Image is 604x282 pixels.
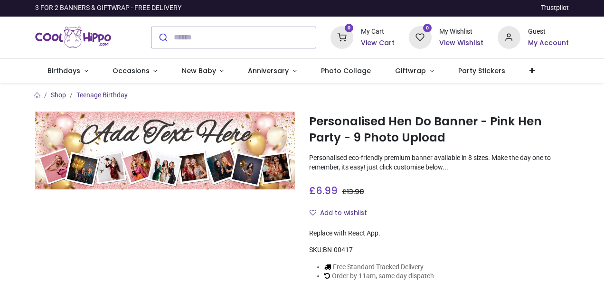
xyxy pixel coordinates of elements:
[113,66,150,75] span: Occasions
[439,38,483,48] a: View Wishlist
[35,59,100,84] a: Birthdays
[361,27,395,37] div: My Cart
[35,24,111,51] img: Cool Hippo
[309,245,569,255] div: SKU:
[528,27,569,37] div: Guest
[439,27,483,37] div: My Wishlist
[324,272,457,281] li: Order by 11am, same day dispatch
[395,66,426,75] span: Giftwrap
[342,187,364,197] span: £
[47,66,80,75] span: Birthdays
[316,184,338,197] span: 6.99
[330,33,353,40] a: 0
[51,91,66,99] a: Shop
[151,27,174,48] button: Submit
[309,229,569,238] div: Replace with React App.
[35,112,295,189] img: Personalised Hen Do Banner - Pink Hen Party - 9 Photo Upload
[35,24,111,51] a: Logo of Cool Hippo
[170,59,236,84] a: New Baby
[423,24,432,33] sup: 0
[309,153,569,172] p: Personalised eco-friendly premium banner available in 8 sizes. Make the day one to remember, its ...
[324,263,457,272] li: Free Standard Tracked Delivery
[76,91,128,99] a: Teenage Birthday
[383,59,446,84] a: Giftwrap
[409,33,432,40] a: 0
[321,66,371,75] span: Photo Collage
[248,66,289,75] span: Anniversary
[236,59,309,84] a: Anniversary
[35,3,181,13] div: 3 FOR 2 BANNERS & GIFTWRAP - FREE DELIVERY
[458,66,505,75] span: Party Stickers
[323,246,353,254] span: BN-00417
[100,59,170,84] a: Occasions
[528,38,569,48] a: My Account
[309,113,569,146] h1: Personalised Hen Do Banner - Pink Hen Party - 9 Photo Upload
[345,24,354,33] sup: 0
[182,66,216,75] span: New Baby
[309,205,375,221] button: Add to wishlistAdd to wishlist
[309,184,338,197] span: £
[347,187,364,197] span: 13.98
[541,3,569,13] a: Trustpilot
[310,209,316,216] i: Add to wishlist
[361,38,395,48] a: View Cart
